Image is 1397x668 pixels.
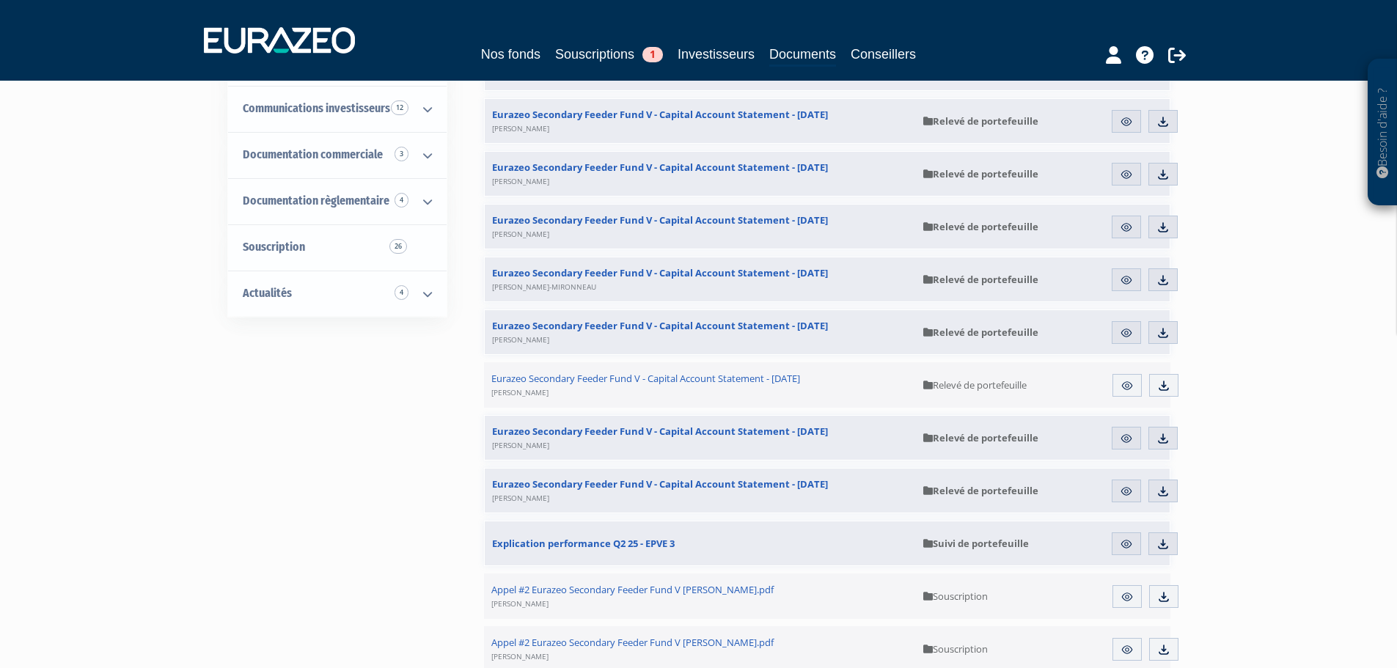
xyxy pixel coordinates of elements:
img: download.svg [1156,326,1170,339]
span: Eurazeo Secondary Feeder Fund V - Capital Account Statement - [DATE] [492,108,828,134]
span: Appel #2 Eurazeo Secondary Feeder Fund V [PERSON_NAME].pdf [491,636,774,662]
img: eye.svg [1120,485,1133,498]
img: download.svg [1157,379,1170,392]
span: [PERSON_NAME] [491,651,549,661]
a: Nos fonds [481,44,540,65]
span: Eurazeo Secondary Feeder Fund V - Capital Account Statement - [DATE] [492,425,828,451]
a: Actualités 4 [228,271,447,317]
img: eye.svg [1120,326,1133,339]
span: Documentation règlementaire [243,194,389,208]
a: Explication performance Q2 25 - EPVE 3 [485,521,916,565]
span: Eurazeo Secondary Feeder Fund V - Capital Account Statement - [DATE] [492,477,828,504]
span: 12 [391,100,408,115]
span: Relevé de portefeuille [923,378,1027,392]
span: Suivi de portefeuille [923,537,1029,550]
a: Eurazeo Secondary Feeder Fund V - Capital Account Statement - [DATE][PERSON_NAME] [485,205,916,249]
span: Explication performance Q2 25 - EPVE 3 [492,537,675,550]
img: download.svg [1156,115,1170,128]
img: eye.svg [1120,115,1133,128]
p: Besoin d'aide ? [1374,67,1391,199]
span: 1 [642,47,663,62]
a: Documentation règlementaire 4 [228,178,447,224]
span: [PERSON_NAME] [492,123,549,133]
a: Appel #2 Eurazeo Secondary Feeder Fund V [PERSON_NAME].pdf[PERSON_NAME] [484,573,917,619]
span: [PERSON_NAME] [492,334,549,345]
span: [PERSON_NAME] [491,387,549,397]
span: [PERSON_NAME] [492,229,549,239]
img: 1732889491-logotype_eurazeo_blanc_rvb.png [204,27,355,54]
span: 26 [389,239,407,254]
img: download.svg [1157,590,1170,603]
img: download.svg [1156,485,1170,498]
span: Relevé de portefeuille [923,167,1038,180]
span: Relevé de portefeuille [923,431,1038,444]
span: Appel #2 Eurazeo Secondary Feeder Fund V [PERSON_NAME].pdf [491,583,774,609]
a: Eurazeo Secondary Feeder Fund V - Capital Account Statement - [DATE][PERSON_NAME]-MIRONNEAU [485,257,916,301]
span: 4 [395,193,408,208]
span: Relevé de portefeuille [923,220,1038,233]
img: eye.svg [1120,537,1133,551]
a: Eurazeo Secondary Feeder Fund V - Capital Account Statement - [DATE][PERSON_NAME] [485,469,916,513]
img: eye.svg [1120,274,1133,287]
a: Eurazeo Secondary Feeder Fund V - Capital Account Statement - [DATE][PERSON_NAME] [485,416,916,460]
span: 4 [395,285,408,300]
a: Souscriptions1 [555,44,663,65]
img: download.svg [1156,274,1170,287]
img: eye.svg [1121,643,1134,656]
img: download.svg [1156,432,1170,445]
span: 3 [395,147,408,161]
span: Eurazeo Secondary Feeder Fund V - Capital Account Statement - [DATE] [491,372,800,398]
a: Communications investisseurs 12 [228,86,447,132]
span: Eurazeo Secondary Feeder Fund V - Capital Account Statement - [DATE] [492,161,828,187]
a: Eurazeo Secondary Feeder Fund V - Capital Account Statement - [DATE][PERSON_NAME] [485,99,916,143]
img: eye.svg [1120,168,1133,181]
img: eye.svg [1120,432,1133,445]
span: Souscription [923,590,988,603]
span: Souscription [923,642,988,656]
a: Conseillers [851,44,916,65]
span: Communications investisseurs [243,101,390,115]
span: Documentation commerciale [243,147,383,161]
span: Eurazeo Secondary Feeder Fund V - Capital Account Statement - [DATE] [492,213,828,240]
span: Actualités [243,286,292,300]
a: Eurazeo Secondary Feeder Fund V - Capital Account Statement - [DATE][PERSON_NAME] [485,152,916,196]
span: [PERSON_NAME] [492,440,549,450]
span: Souscription [243,240,305,254]
img: eye.svg [1120,221,1133,234]
img: download.svg [1156,168,1170,181]
span: Relevé de portefeuille [923,326,1038,339]
img: download.svg [1156,537,1170,551]
span: [PERSON_NAME] [492,493,549,503]
img: download.svg [1157,643,1170,656]
span: [PERSON_NAME] [492,176,549,186]
a: Documents [769,44,836,67]
a: Eurazeo Secondary Feeder Fund V - Capital Account Statement - [DATE][PERSON_NAME] [484,362,917,408]
a: Documentation commerciale 3 [228,132,447,178]
img: eye.svg [1121,379,1134,392]
span: Relevé de portefeuille [923,484,1038,497]
a: Souscription26 [228,224,447,271]
span: Relevé de portefeuille [923,273,1038,286]
span: Eurazeo Secondary Feeder Fund V - Capital Account Statement - [DATE] [492,319,828,345]
span: [PERSON_NAME]-MIRONNEAU [492,282,596,292]
img: download.svg [1156,221,1170,234]
img: eye.svg [1121,590,1134,603]
span: Relevé de portefeuille [923,114,1038,128]
span: Eurazeo Secondary Feeder Fund V - Capital Account Statement - [DATE] [492,266,828,293]
a: Eurazeo Secondary Feeder Fund V - Capital Account Statement - [DATE][PERSON_NAME] [485,310,916,354]
span: [PERSON_NAME] [491,598,549,609]
a: Investisseurs [678,44,755,65]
